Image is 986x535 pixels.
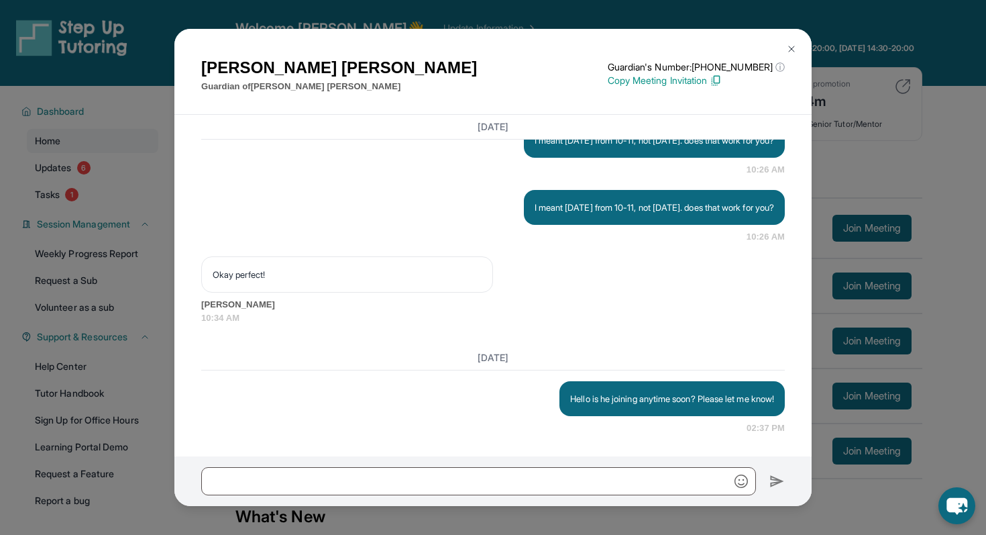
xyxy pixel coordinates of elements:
p: Hello is he joining anytime soon? Please let me know! [570,392,774,405]
img: Copy Icon [710,75,722,87]
img: Emoji [734,475,748,488]
button: chat-button [938,487,975,524]
img: Send icon [769,473,785,489]
p: Okay perfect! [213,268,482,281]
span: 10:26 AM [747,230,785,244]
span: ⓘ [775,60,785,74]
span: 02:37 PM [747,422,785,435]
h1: [PERSON_NAME] [PERSON_NAME] [201,56,477,80]
span: 10:34 AM [201,311,785,325]
p: I meant [DATE] from 10-11, not [DATE]. does that work for you? [535,134,774,147]
p: Guardian of [PERSON_NAME] [PERSON_NAME] [201,80,477,93]
img: Close Icon [786,44,797,54]
p: I meant [DATE] from 10-11, not [DATE]. does that work for you? [535,201,774,214]
p: Guardian's Number: [PHONE_NUMBER] [608,60,785,74]
span: 10:26 AM [747,163,785,177]
h3: [DATE] [201,351,785,364]
p: Copy Meeting Invitation [608,74,785,87]
span: [PERSON_NAME] [201,298,785,311]
h3: [DATE] [201,120,785,134]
